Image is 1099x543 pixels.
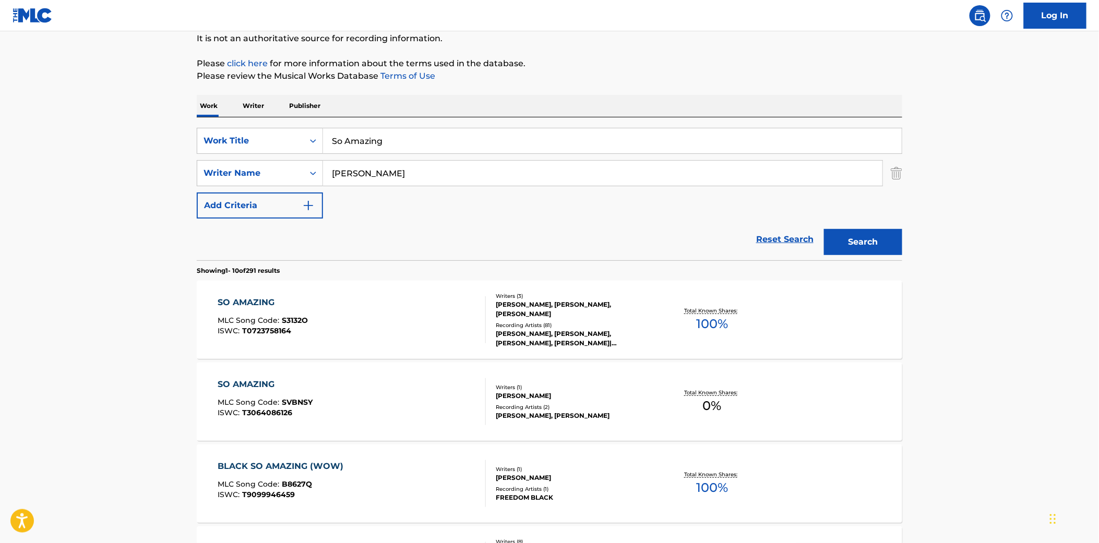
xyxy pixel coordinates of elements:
[197,95,221,117] p: Work
[197,281,902,359] a: SO AMAZINGMLC Song Code:S3132OISWC:T0723758164Writers (3)[PERSON_NAME], [PERSON_NAME], [PERSON_NA...
[282,479,313,489] span: B8627Q
[197,57,902,70] p: Please for more information about the terms used in the database.
[243,490,295,499] span: T9099946459
[997,5,1018,26] div: Help
[496,391,653,401] div: [PERSON_NAME]
[197,363,902,441] a: SO AMAZINGMLC Song Code:SVBNSYISWC:T3064086126Writers (1)[PERSON_NAME]Recording Artists (2)[PERSO...
[282,316,308,325] span: S3132O
[703,396,722,415] span: 0 %
[496,329,653,348] div: [PERSON_NAME], [PERSON_NAME], [PERSON_NAME], [PERSON_NAME]|[PERSON_NAME], [PERSON_NAME], [PERSON_...
[496,403,653,411] div: Recording Artists ( 2 )
[684,389,740,396] p: Total Known Shares:
[496,300,653,319] div: [PERSON_NAME], [PERSON_NAME], [PERSON_NAME]
[496,485,653,493] div: Recording Artists ( 1 )
[1001,9,1013,22] img: help
[496,292,653,300] div: Writers ( 3 )
[282,397,313,407] span: SVBNSY
[218,316,282,325] span: MLC Song Code :
[496,321,653,329] div: Recording Artists ( 81 )
[197,70,902,82] p: Please review the Musical Works Database
[218,378,313,391] div: SO AMAZING
[824,229,902,255] button: Search
[204,167,297,179] div: Writer Name
[218,490,243,499] span: ISWC :
[970,5,990,26] a: Public Search
[218,296,308,309] div: SO AMAZING
[696,315,728,333] span: 100 %
[204,135,297,147] div: Work Title
[751,228,819,251] a: Reset Search
[696,478,728,497] span: 100 %
[891,160,902,186] img: Delete Criterion
[496,493,653,502] div: FREEDOM BLACK
[13,8,53,23] img: MLC Logo
[496,465,653,473] div: Writers ( 1 )
[302,199,315,212] img: 9d2ae6d4665cec9f34b9.svg
[378,71,435,81] a: Terms of Use
[197,444,902,523] a: BLACK SO AMAZING (WOW)MLC Song Code:B8627QISWC:T9099946459Writers (1)[PERSON_NAME]Recording Artis...
[197,32,902,45] p: It is not an authoritative source for recording information.
[496,383,653,391] div: Writers ( 1 )
[197,128,902,260] form: Search Form
[218,479,282,489] span: MLC Song Code :
[286,95,324,117] p: Publisher
[218,397,282,407] span: MLC Song Code :
[243,326,292,335] span: T0723758164
[218,460,349,473] div: BLACK SO AMAZING (WOW)
[243,408,293,417] span: T3064086126
[1050,503,1056,535] div: Drag
[218,408,243,417] span: ISWC :
[240,95,267,117] p: Writer
[496,411,653,420] div: [PERSON_NAME], [PERSON_NAME]
[218,326,243,335] span: ISWC :
[974,9,986,22] img: search
[1024,3,1086,29] a: Log In
[496,473,653,482] div: [PERSON_NAME]
[197,266,280,275] p: Showing 1 - 10 of 291 results
[227,58,268,68] a: click here
[684,470,740,478] p: Total Known Shares:
[197,192,323,219] button: Add Criteria
[1047,493,1099,543] iframe: Chat Widget
[684,307,740,315] p: Total Known Shares:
